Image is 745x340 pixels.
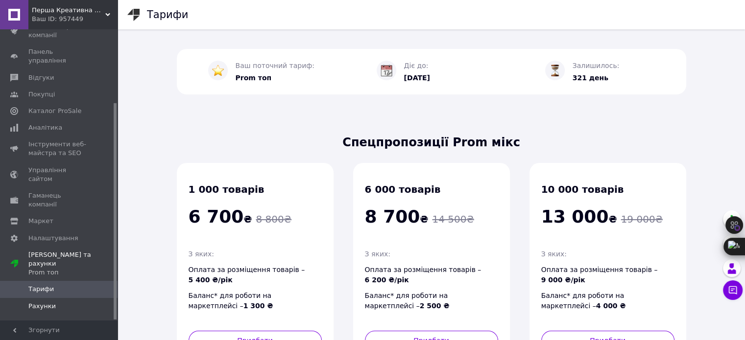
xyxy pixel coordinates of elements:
span: Налаштування [28,234,78,243]
span: 2 500 ₴ [420,302,450,310]
h1: Тарифи [147,9,188,21]
span: З яких: [365,250,390,258]
span: Перша Креативна Мануфактура PERFECTUS - Виробництво одягу і декору з 3D принтами на замовлення [32,6,105,15]
span: 6 700 [189,206,244,227]
span: [PERSON_NAME] та рахунки [28,250,118,277]
span: ₴ [189,213,252,225]
span: Діє до: [404,62,429,69]
span: Управління сайтом [28,166,91,183]
span: Баланс* для роботи на маркетплейсі – [541,292,626,310]
button: Чат з покупцем [723,280,743,300]
span: 10 000 товарів [541,183,624,195]
span: 321 день [573,74,608,82]
span: 1 000 товарів [189,183,264,195]
span: Ваш поточний тариф: [236,62,314,69]
span: Гаманець компанії [28,191,91,209]
span: З яких: [189,250,214,258]
span: 19 000 ₴ [621,213,662,225]
div: Prom топ [28,268,118,277]
span: Відгуки [28,73,54,82]
span: Залишилось: [573,62,620,69]
span: [DATE] [404,74,430,82]
span: Аналітика [28,123,62,132]
span: Показники роботи компанії [28,22,91,40]
span: Маркет [28,217,53,226]
span: Баланс* для роботи на маркетплейсі – [189,292,273,310]
span: Баланс* для роботи на маркетплейсі – [365,292,450,310]
span: Prom топ [236,74,272,82]
span: Оплата за розміщення товарів – [189,266,305,284]
span: 6 200 ₴/рік [365,276,409,284]
span: 13 000 [541,206,609,227]
span: 4 000 ₴ [596,302,626,310]
span: 5 400 ₴/рік [189,276,233,284]
span: З яких: [541,250,567,258]
span: Каталог ProSale [28,107,81,115]
span: Спецпропозиції Prom мікс [177,134,686,151]
span: Покупці [28,90,55,99]
span: Програма "Приведи друга" [28,318,91,336]
span: 14 500 ₴ [432,213,474,225]
div: Ваш ID: 957449 [32,15,118,23]
span: 6 000 товарів [365,183,441,195]
span: Оплата за розміщення товарів – [365,266,481,284]
img: :star: [212,65,224,76]
span: Рахунки [28,302,56,311]
span: ₴ [541,213,617,225]
span: 8 800 ₴ [256,213,291,225]
span: 9 000 ₴/рік [541,276,585,284]
span: Панель управління [28,47,91,65]
span: ₴ [365,213,429,225]
span: Тарифи [28,285,54,294]
span: Оплата за розміщення товарів – [541,266,658,284]
span: 1 300 ₴ [243,302,273,310]
img: :hourglass_flowing_sand: [549,65,561,76]
img: :calendar: [381,65,392,76]
span: Інструменти веб-майстра та SEO [28,140,91,158]
span: 8 700 [365,206,420,227]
